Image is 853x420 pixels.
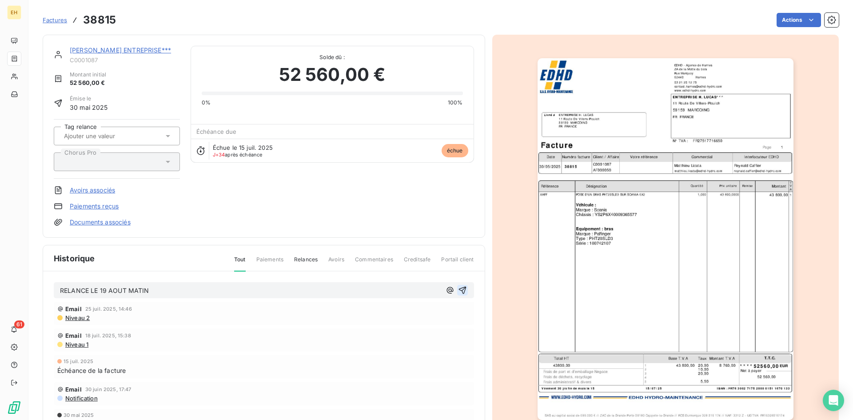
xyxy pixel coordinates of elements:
[60,287,149,294] span: RELANCE LE 19 AOUT MATIN
[328,256,344,271] span: Avoirs
[63,132,152,140] input: Ajouter une valeur
[355,256,393,271] span: Commentaires
[202,99,211,107] span: 0%
[64,314,90,321] span: Niveau 2
[14,320,24,328] span: 61
[196,128,237,135] span: Échéance due
[448,99,463,107] span: 100%
[213,152,263,157] span: après échéance
[294,256,318,271] span: Relances
[54,252,95,264] span: Historique
[279,61,386,88] span: 52 560,00 €
[85,387,132,392] span: 30 juin 2025, 17:47
[70,95,108,103] span: Émise le
[70,103,108,112] span: 30 mai 2025
[234,256,246,272] span: Tout
[70,186,115,195] a: Avoirs associés
[70,56,180,64] span: C0001087
[442,144,468,157] span: échue
[202,53,463,61] span: Solde dû :
[256,256,283,271] span: Paiements
[65,305,82,312] span: Email
[65,332,82,339] span: Email
[70,202,119,211] a: Paiements reçus
[70,71,106,79] span: Montant initial
[64,341,88,348] span: Niveau 1
[65,386,82,393] span: Email
[777,13,821,27] button: Actions
[213,152,225,158] span: J+34
[85,306,132,312] span: 25 juil. 2025, 14:46
[70,46,171,54] a: [PERSON_NAME] ENTREPRISE***
[64,359,93,364] span: 15 juil. 2025
[70,218,131,227] a: Documents associés
[7,5,21,20] div: EH
[43,16,67,24] a: Factures
[64,395,98,402] span: Notification
[823,390,844,411] div: Open Intercom Messenger
[213,144,273,151] span: Échue le 15 juil. 2025
[538,58,793,420] img: invoice_thumbnail
[83,12,116,28] h3: 38815
[85,333,131,338] span: 18 juil. 2025, 15:38
[404,256,431,271] span: Creditsafe
[70,79,106,88] span: 52 560,00 €
[57,366,126,375] span: Échéance de la facture
[64,412,94,418] span: 30 mai 2025
[7,400,21,415] img: Logo LeanPay
[441,256,474,271] span: Portail client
